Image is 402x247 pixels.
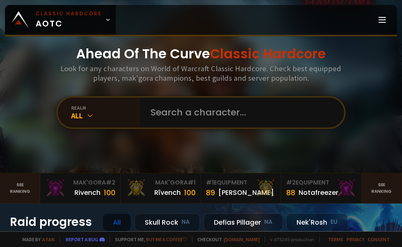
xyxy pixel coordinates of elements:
[286,213,348,231] div: Nek'Rosh
[17,236,55,242] span: Made by
[281,173,361,203] a: #2Equipment88Notafreezer
[74,187,100,198] div: Rivench
[182,218,190,226] small: NA
[154,187,181,198] div: Rîvench
[218,187,274,198] div: [PERSON_NAME]
[299,187,338,198] div: Notafreezer
[104,187,115,198] div: 100
[210,44,326,63] span: Classic Hardcore
[66,236,98,242] a: Report a bug
[146,98,334,127] input: Search a character...
[206,187,215,198] div: 89
[42,236,55,242] a: a fan
[60,64,342,83] h3: Look for any characters on World of Warcraft Classic Hardcore. Check best equipped players, mak'g...
[106,178,115,187] span: # 2
[201,173,281,203] a: #1Equipment89[PERSON_NAME]
[347,236,364,242] a: Privacy
[103,213,131,231] div: All
[264,218,273,226] small: NA
[368,236,390,242] a: Consent
[71,111,141,120] div: All
[71,105,141,111] div: realm
[188,178,196,187] span: # 1
[206,178,276,187] div: Equipment
[10,213,93,231] h1: Raid progress
[121,173,201,203] a: Mak'Gora#1Rîvench100
[328,236,343,242] a: Terms
[192,236,260,242] span: Checkout
[362,173,402,203] a: Seeranking
[134,213,200,231] div: Skull Rock
[40,173,120,203] a: Mak'Gora#2Rivench100
[184,187,196,198] div: 100
[286,187,295,198] div: 88
[286,178,356,187] div: Equipment
[126,178,196,187] div: Mak'Gora
[110,236,187,242] span: Support me,
[76,44,326,64] h1: Ahead Of The Curve
[330,218,337,226] small: EU
[265,236,314,242] span: v. d752d5 - production
[206,178,214,187] span: # 1
[146,236,187,242] a: Buy me a coffee
[36,10,102,17] small: Classic Hardcore
[224,236,260,242] a: [DOMAIN_NAME]
[45,178,115,187] div: Mak'Gora
[203,213,283,231] div: Defias Pillager
[5,5,116,35] a: Classic HardcoreAOTC
[36,10,102,30] span: AOTC
[286,178,296,187] span: # 2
